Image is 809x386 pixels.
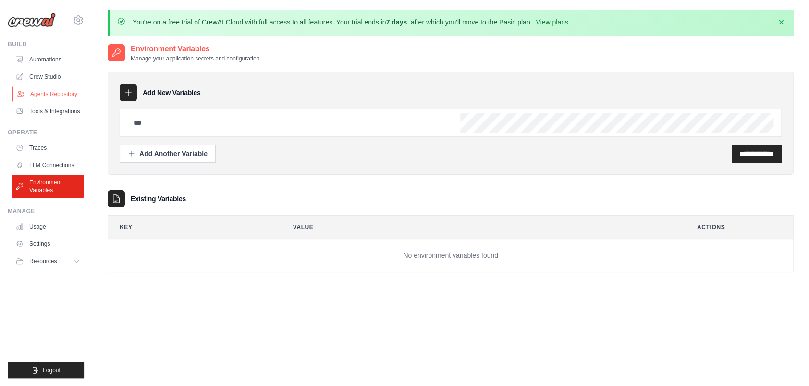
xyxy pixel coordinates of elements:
th: Value [282,216,678,239]
a: View plans [536,18,568,26]
a: Traces [12,140,84,156]
h2: Environment Variables [131,43,259,55]
th: Actions [686,216,793,239]
button: Resources [12,253,84,269]
div: Build [8,40,84,48]
img: Logo [8,13,56,27]
a: Automations [12,52,84,67]
div: Operate [8,129,84,136]
div: Add Another Variable [128,149,208,158]
a: Agents Repository [12,86,85,102]
div: Manage [8,207,84,215]
span: Logout [43,366,61,374]
p: Manage your application secrets and configuration [131,55,259,62]
strong: 7 days [386,18,407,26]
p: You're on a free trial of CrewAI Cloud with full access to all features. Your trial ends in , aft... [133,17,570,27]
a: LLM Connections [12,157,84,173]
a: Crew Studio [12,69,84,84]
h3: Add New Variables [143,88,201,97]
h3: Existing Variables [131,194,186,204]
a: Environment Variables [12,175,84,198]
td: No environment variables found [108,239,793,272]
button: Logout [8,362,84,378]
a: Tools & Integrations [12,104,84,119]
button: Add Another Variable [120,145,216,163]
th: Key [108,216,274,239]
a: Settings [12,236,84,252]
span: Resources [29,257,57,265]
a: Usage [12,219,84,234]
